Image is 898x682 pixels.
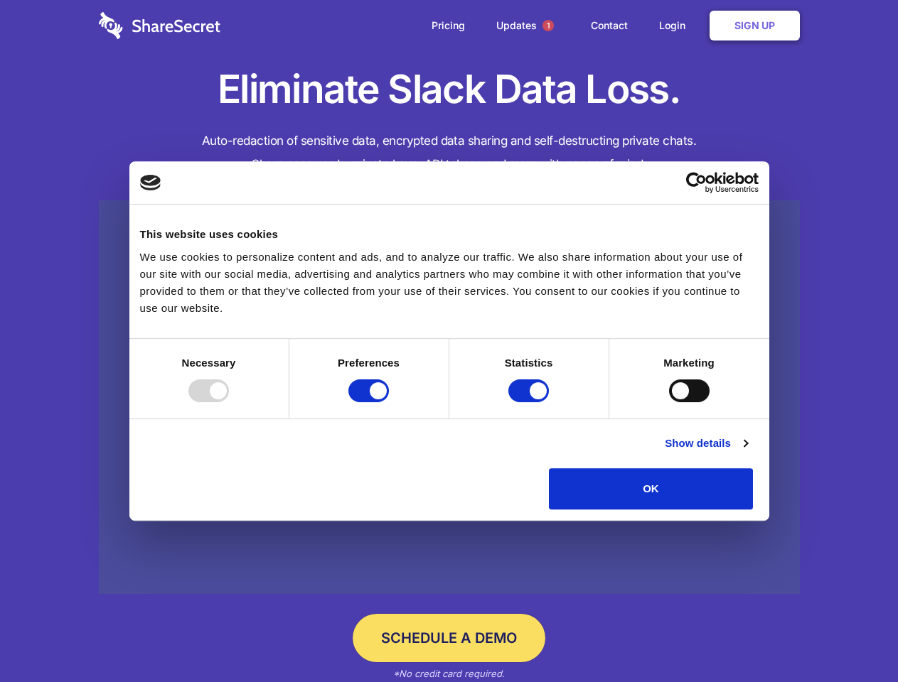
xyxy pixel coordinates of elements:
div: We use cookies to personalize content and ads, and to analyze our traffic. We also share informat... [140,249,759,317]
a: Login [645,4,707,48]
em: *No credit card required. [393,668,505,679]
a: Usercentrics Cookiebot - opens in a new window [634,172,759,193]
span: 1 [542,20,554,31]
h1: Eliminate Slack Data Loss. [99,64,800,115]
button: OK [549,468,753,509]
a: Show details [665,435,747,452]
a: Schedule a Demo [353,614,545,662]
a: Contact [577,4,642,48]
a: Pricing [417,4,479,48]
img: logo [140,175,161,190]
img: logo-wordmark-white-trans-d4663122ce5f474addd5e946df7df03e33cb6a1c49d2221995e7729f52c070b2.svg [99,12,220,39]
strong: Necessary [182,357,236,369]
a: Wistia video thumbnail [99,200,800,595]
h4: Auto-redaction of sensitive data, encrypted data sharing and self-destructing private chats. Shar... [99,129,800,176]
a: Sign Up [710,11,800,40]
strong: Statistics [505,357,553,369]
div: This website uses cookies [140,226,759,243]
strong: Marketing [663,357,715,369]
strong: Preferences [338,357,400,369]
